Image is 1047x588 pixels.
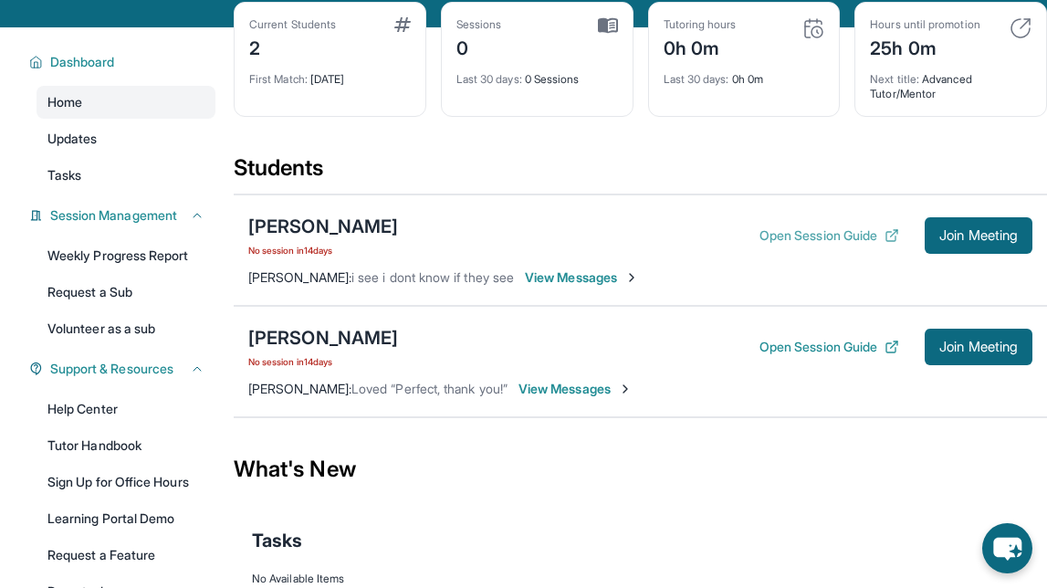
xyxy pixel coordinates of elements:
div: 2 [249,32,336,61]
a: Help Center [37,393,215,425]
div: Students [234,153,1047,194]
img: Chevron-Right [618,382,633,396]
span: Next title : [870,72,919,86]
span: Loved “Perfect, thank you!” [351,381,508,396]
span: Last 30 days : [456,72,522,86]
img: Chevron-Right [624,270,639,285]
span: Join Meeting [939,341,1018,352]
a: Request a Sub [37,276,215,309]
img: card [394,17,411,32]
a: Volunteer as a sub [37,312,215,345]
div: [PERSON_NAME] [248,214,398,239]
span: View Messages [518,380,633,398]
div: 0h 0m [664,32,737,61]
button: Open Session Guide [759,338,899,356]
div: Advanced Tutor/Mentor [870,61,1031,101]
div: Hours until promotion [870,17,979,32]
span: Join Meeting [939,230,1018,241]
a: Tasks [37,159,215,192]
button: chat-button [982,523,1032,573]
span: Tasks [252,528,302,553]
a: Updates [37,122,215,155]
a: Weekly Progress Report [37,239,215,272]
div: 0 [456,32,502,61]
span: [PERSON_NAME] : [248,381,351,396]
span: No session in 14 days [248,243,398,257]
span: First Match : [249,72,308,86]
button: Join Meeting [925,217,1032,254]
button: Join Meeting [925,329,1032,365]
div: [DATE] [249,61,411,87]
a: Tutor Handbook [37,429,215,462]
div: Tutoring hours [664,17,737,32]
img: card [598,17,618,34]
a: Sign Up for Office Hours [37,466,215,499]
img: card [802,17,824,39]
a: Request a Feature [37,539,215,572]
span: Home [47,93,82,111]
button: Session Management [43,206,204,225]
div: [PERSON_NAME] [248,325,398,351]
span: Dashboard [50,53,115,71]
div: No Available Items [252,572,1029,586]
div: What's New [234,429,1047,509]
a: Home [37,86,215,119]
a: Learning Portal Demo [37,502,215,535]
span: Session Management [50,206,177,225]
span: Last 30 days : [664,72,729,86]
div: Sessions [456,17,502,32]
span: View Messages [525,268,639,287]
img: card [1010,17,1031,39]
span: Updates [47,130,98,148]
div: 0 Sessions [456,61,618,87]
button: Open Session Guide [759,226,899,245]
span: Support & Resources [50,360,173,378]
span: [PERSON_NAME] : [248,269,351,285]
span: i see i dont know if they see [351,269,514,285]
div: 25h 0m [870,32,979,61]
div: 0h 0m [664,61,825,87]
span: No session in 14 days [248,354,398,369]
span: Tasks [47,166,81,184]
div: Current Students [249,17,336,32]
button: Dashboard [43,53,204,71]
button: Support & Resources [43,360,204,378]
